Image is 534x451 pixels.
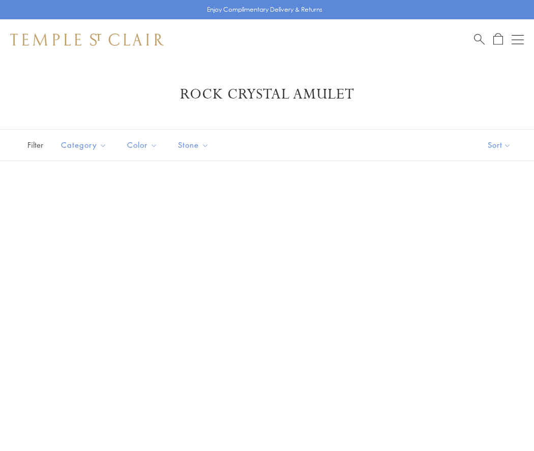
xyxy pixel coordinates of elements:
[25,85,509,104] h1: Rock Crystal Amulet
[53,134,114,156] button: Category
[474,33,485,46] a: Search
[56,139,114,151] span: Category
[512,34,524,46] button: Open navigation
[10,34,164,46] img: Temple St. Clair
[493,33,503,46] a: Open Shopping Bag
[207,5,322,15] p: Enjoy Complimentary Delivery & Returns
[173,139,217,151] span: Stone
[170,134,217,156] button: Stone
[120,134,165,156] button: Color
[465,130,534,160] button: Show sort by
[122,139,165,151] span: Color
